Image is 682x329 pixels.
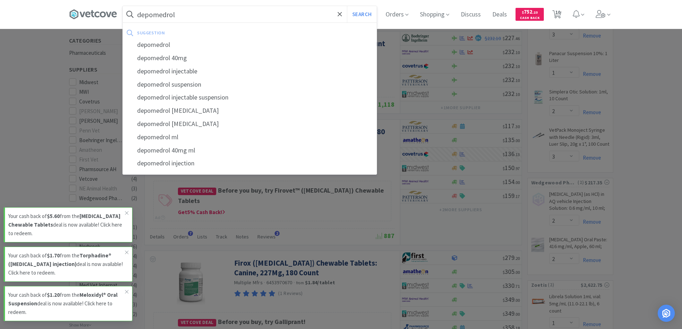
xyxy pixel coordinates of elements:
div: depomedrol suspension [123,78,377,91]
div: depomedrol 40mg [123,52,377,65]
a: 10 [550,12,564,19]
div: depomedrol ml [123,131,377,144]
div: depomedrol [MEDICAL_DATA] [123,104,377,117]
p: Your cash back of from the deal is now available! Click here to redeem. [8,291,125,316]
div: depomedrol [123,38,377,52]
div: depomedrol injectable [123,65,377,78]
p: Your cash back of from the deal is now available! Click here to redeem. [8,251,125,277]
strong: $5.60 [47,213,60,219]
a: $752.23Cash Back [516,5,544,24]
div: depomedrol 40mg ml [123,144,377,157]
span: Cash Back [520,16,540,21]
div: Open Intercom Messenger [658,305,675,322]
strong: $1.20 [47,291,60,298]
span: $ [522,10,524,15]
div: depomedrol injectable suspension [123,91,377,104]
a: Discuss [458,11,484,18]
div: depomedrol [MEDICAL_DATA] [123,117,377,131]
a: Deals [489,11,510,18]
div: suggestion [137,27,269,38]
span: 752 [522,8,538,15]
p: Your cash back of from the deal is now available! Click here to redeem. [8,212,125,238]
strong: $1.70 [47,252,60,259]
button: Search [347,6,377,23]
div: depomedrol injection [123,157,377,170]
input: Search by item, sku, manufacturer, ingredient, size... [123,6,377,23]
span: . 23 [532,10,538,15]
